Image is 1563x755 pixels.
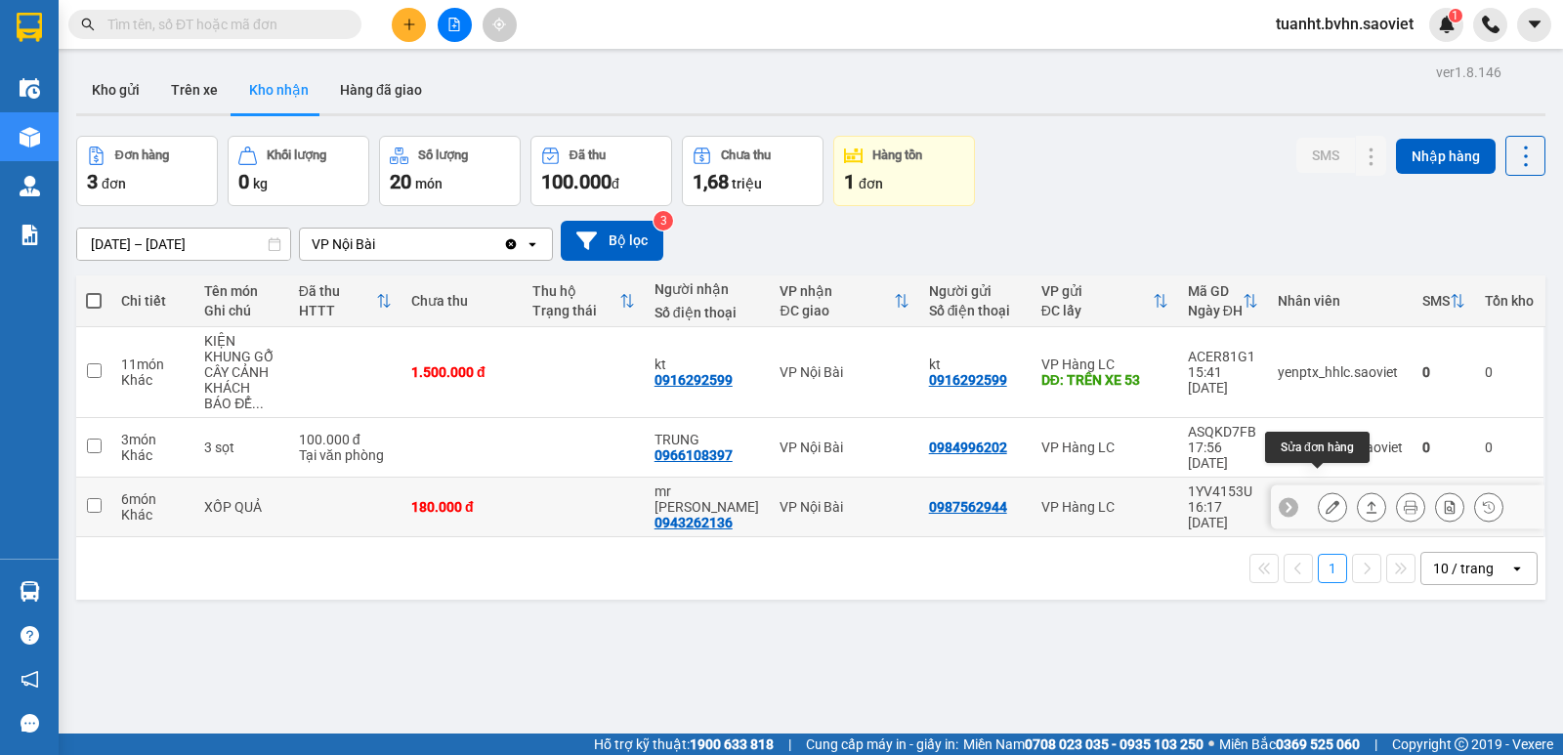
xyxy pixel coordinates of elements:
[1041,499,1168,515] div: VP Hàng LC
[252,396,264,411] span: ...
[929,283,1022,299] div: Người gửi
[806,734,958,755] span: Cung cấp máy in - giấy in:
[693,170,729,193] span: 1,68
[690,736,774,752] strong: 1900 633 818
[655,305,761,320] div: Số điện thoại
[1482,16,1500,33] img: phone-icon
[929,357,1022,372] div: kt
[447,18,461,31] span: file-add
[411,499,513,515] div: 180.000 đ
[1188,499,1258,530] div: 16:17 [DATE]
[1041,372,1168,388] div: DĐ: TRÊN XE 53
[1526,16,1543,33] span: caret-down
[1208,740,1214,748] span: ⚪️
[780,283,893,299] div: VP nhận
[21,714,39,733] span: message
[654,211,673,231] sup: 3
[1188,283,1243,299] div: Mã GD
[612,176,619,191] span: đ
[77,229,290,260] input: Select a date range.
[655,372,733,388] div: 0916292599
[929,440,1007,455] div: 0984996202
[561,221,663,261] button: Bộ lọc
[1032,275,1178,327] th: Toggle SortBy
[20,176,40,196] img: warehouse-icon
[1278,364,1403,380] div: yenptx_hhlc.saoviet
[87,170,98,193] span: 3
[655,515,733,530] div: 0943262136
[1188,483,1258,499] div: 1YV4153U
[1455,737,1468,751] span: copyright
[1188,349,1258,364] div: ACER81G1
[155,66,233,113] button: Trên xe
[1422,364,1465,380] div: 0
[267,148,326,162] div: Khối lượng
[415,176,443,191] span: món
[1188,303,1243,318] div: Ngày ĐH
[121,357,185,372] div: 11 món
[721,148,771,162] div: Chưa thu
[253,176,268,191] span: kg
[655,483,761,515] div: mr tạo
[81,18,95,31] span: search
[21,670,39,689] span: notification
[121,447,185,463] div: Khác
[1485,440,1534,455] div: 0
[780,303,893,318] div: ĐC giao
[963,734,1204,755] span: Miền Nam
[1188,424,1258,440] div: ASQKD7FB
[1509,561,1525,576] svg: open
[411,293,513,309] div: Chưa thu
[76,66,155,113] button: Kho gửi
[844,170,855,193] span: 1
[1517,8,1551,42] button: caret-down
[392,8,426,42] button: plus
[532,283,618,299] div: Thu hộ
[20,127,40,147] img: warehouse-icon
[682,136,824,206] button: Chưa thu1,68 triệu
[523,275,644,327] th: Toggle SortBy
[107,14,338,35] input: Tìm tên, số ĐT hoặc mã đơn
[204,283,279,299] div: Tên món
[121,491,185,507] div: 6 món
[411,364,513,380] div: 1.500.000 đ
[1219,734,1360,755] span: Miền Bắc
[299,303,376,318] div: HTTT
[204,440,279,455] div: 3 sọt
[204,303,279,318] div: Ghi chú
[1422,440,1465,455] div: 0
[289,275,401,327] th: Toggle SortBy
[780,499,908,515] div: VP Nội Bài
[929,372,1007,388] div: 0916292599
[655,432,761,447] div: TRUNG
[1485,293,1534,309] div: Tồn kho
[418,148,468,162] div: Số lượng
[233,66,324,113] button: Kho nhận
[929,303,1022,318] div: Số điện thoại
[492,18,506,31] span: aim
[228,136,369,206] button: Khối lượng0kg
[929,499,1007,515] div: 0987562944
[312,234,375,254] div: VP Nội Bài
[21,626,39,645] span: question-circle
[872,148,922,162] div: Hàng tồn
[1357,492,1386,522] div: Giao hàng
[1396,139,1496,174] button: Nhập hàng
[204,499,279,515] div: XỐP QUẢ
[379,136,521,206] button: Số lượng20món
[1318,554,1347,583] button: 1
[1318,492,1347,522] div: Sửa đơn hàng
[1041,283,1153,299] div: VP gửi
[1485,364,1534,380] div: 0
[1374,734,1377,755] span: |
[1188,440,1258,471] div: 17:56 [DATE]
[732,176,762,191] span: triệu
[1422,293,1450,309] div: SMS
[1276,736,1360,752] strong: 0369 525 060
[594,734,774,755] span: Hỗ trợ kỹ thuật:
[483,8,517,42] button: aim
[121,293,185,309] div: Chi tiết
[770,275,918,327] th: Toggle SortBy
[1436,62,1501,83] div: ver 1.8.146
[1452,9,1458,22] span: 1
